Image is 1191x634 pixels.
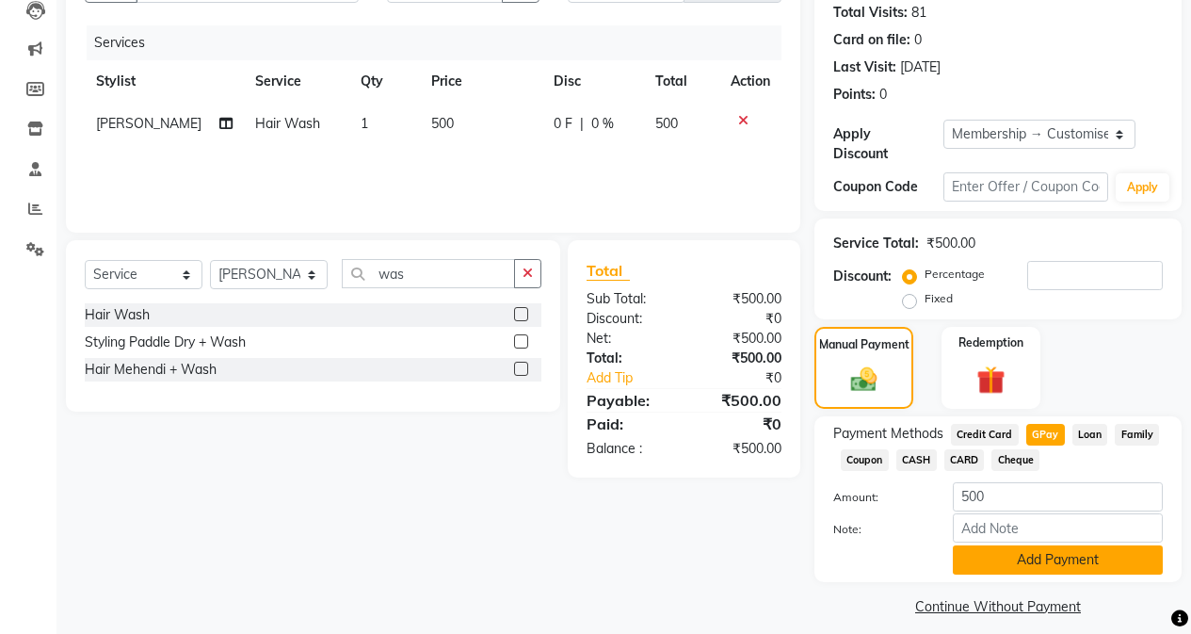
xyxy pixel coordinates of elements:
[349,60,420,103] th: Qty
[1072,424,1108,446] span: Loan
[833,267,892,286] div: Discount:
[1115,424,1159,446] span: Family
[900,57,941,77] div: [DATE]
[342,259,515,288] input: Search or Scan
[542,60,644,103] th: Disc
[879,85,887,105] div: 0
[420,60,542,103] th: Price
[572,309,684,329] div: Discount:
[96,115,201,132] span: [PERSON_NAME]
[833,3,908,23] div: Total Visits:
[914,30,922,50] div: 0
[1026,424,1065,446] span: GPay
[944,449,985,471] span: CARD
[896,449,937,471] span: CASH
[591,114,614,134] span: 0 %
[953,513,1163,543] input: Add Note
[684,349,796,368] div: ₹500.00
[572,329,684,349] div: Net:
[819,521,939,538] label: Note:
[925,266,985,283] label: Percentage
[431,115,454,132] span: 500
[587,261,630,281] span: Total
[684,413,796,435] div: ₹0
[1116,173,1169,202] button: Apply
[684,389,796,412] div: ₹500.00
[719,60,781,103] th: Action
[684,439,796,459] div: ₹500.00
[644,60,719,103] th: Total
[833,85,876,105] div: Points:
[953,545,1163,575] button: Add Payment
[572,289,684,309] div: Sub Total:
[833,57,896,77] div: Last Visit:
[580,114,584,134] span: |
[833,124,943,164] div: Apply Discount
[87,25,796,60] div: Services
[85,60,244,103] th: Stylist
[361,115,368,132] span: 1
[572,389,684,412] div: Payable:
[244,60,349,103] th: Service
[833,234,919,253] div: Service Total:
[951,424,1019,446] span: Credit Card
[833,424,943,444] span: Payment Methods
[572,413,684,435] div: Paid:
[655,115,678,132] span: 500
[968,363,1014,398] img: _gift.svg
[684,309,796,329] div: ₹0
[991,449,1039,471] span: Cheque
[953,482,1163,512] input: Amount
[684,289,796,309] div: ₹500.00
[819,489,939,506] label: Amount:
[684,329,796,349] div: ₹500.00
[85,333,246,352] div: Styling Paddle Dry + Wash
[833,177,943,197] div: Coupon Code
[841,449,889,471] span: Coupon
[85,360,217,380] div: Hair Mehendi + Wash
[943,172,1108,202] input: Enter Offer / Coupon Code
[958,334,1023,351] label: Redemption
[818,597,1178,617] a: Continue Without Payment
[85,305,150,325] div: Hair Wash
[833,30,910,50] div: Card on file:
[926,234,975,253] div: ₹500.00
[255,115,320,132] span: Hair Wash
[843,365,886,395] img: _cash.svg
[572,349,684,368] div: Total:
[925,290,953,307] label: Fixed
[819,336,909,353] label: Manual Payment
[911,3,926,23] div: 81
[572,368,702,388] a: Add Tip
[702,368,796,388] div: ₹0
[554,114,572,134] span: 0 F
[572,439,684,459] div: Balance :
